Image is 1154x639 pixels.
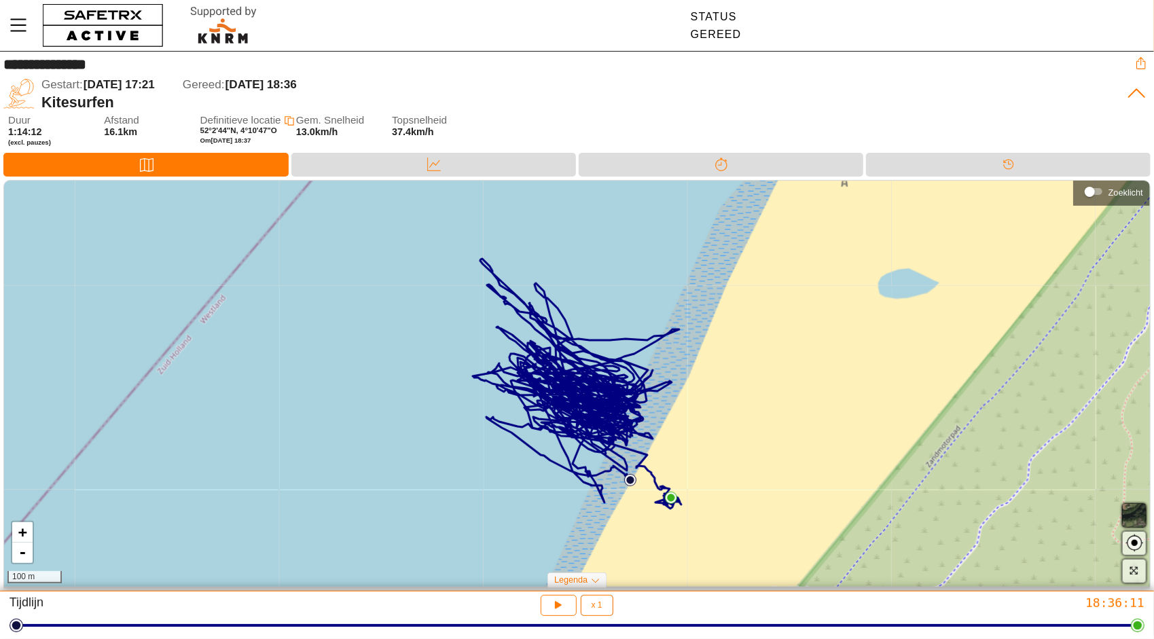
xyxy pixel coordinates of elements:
[691,29,742,41] div: Gereed
[296,126,338,137] span: 13.0km/h
[291,153,576,177] div: Data
[8,126,42,137] span: 1:14:12
[581,595,613,616] button: x 1
[200,136,251,144] span: Om [DATE] 18:37
[84,78,155,91] span: [DATE] 17:21
[200,126,277,134] span: 52°2'44"N, 4°10'47"O
[665,492,677,504] img: PathEnd.svg
[226,78,297,91] span: [DATE] 18:36
[1108,187,1143,198] div: Zoeklicht
[866,153,1151,177] div: Tijdlijn
[3,153,289,177] div: Kaart
[200,114,281,126] span: Definitieve locatie
[183,78,225,91] span: Gereed:
[12,522,33,543] a: Zoom in
[592,601,602,609] span: x 1
[579,153,863,177] div: Splitsen
[8,115,95,126] span: Duur
[691,11,742,23] div: Status
[7,571,62,583] div: 100 m
[10,595,384,616] div: Tijdlijn
[296,115,383,126] span: Gem. Snelheid
[175,3,272,48] img: RescueLogo.svg
[1080,181,1143,202] div: Zoeklicht
[41,78,83,91] span: Gestart:
[104,115,191,126] span: Afstand
[554,575,588,585] span: Legenda
[41,94,1108,111] div: Kitesurfen
[104,126,137,137] span: 16.1km
[12,543,33,563] a: Zoom out
[392,115,479,126] span: Topsnelheid
[770,595,1144,610] div: 18:36:11
[392,126,434,137] span: 37.4km/h
[8,139,95,147] span: (excl. pauzes)
[624,474,636,486] img: PathStart.svg
[3,78,35,109] img: KITE_SURFING.svg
